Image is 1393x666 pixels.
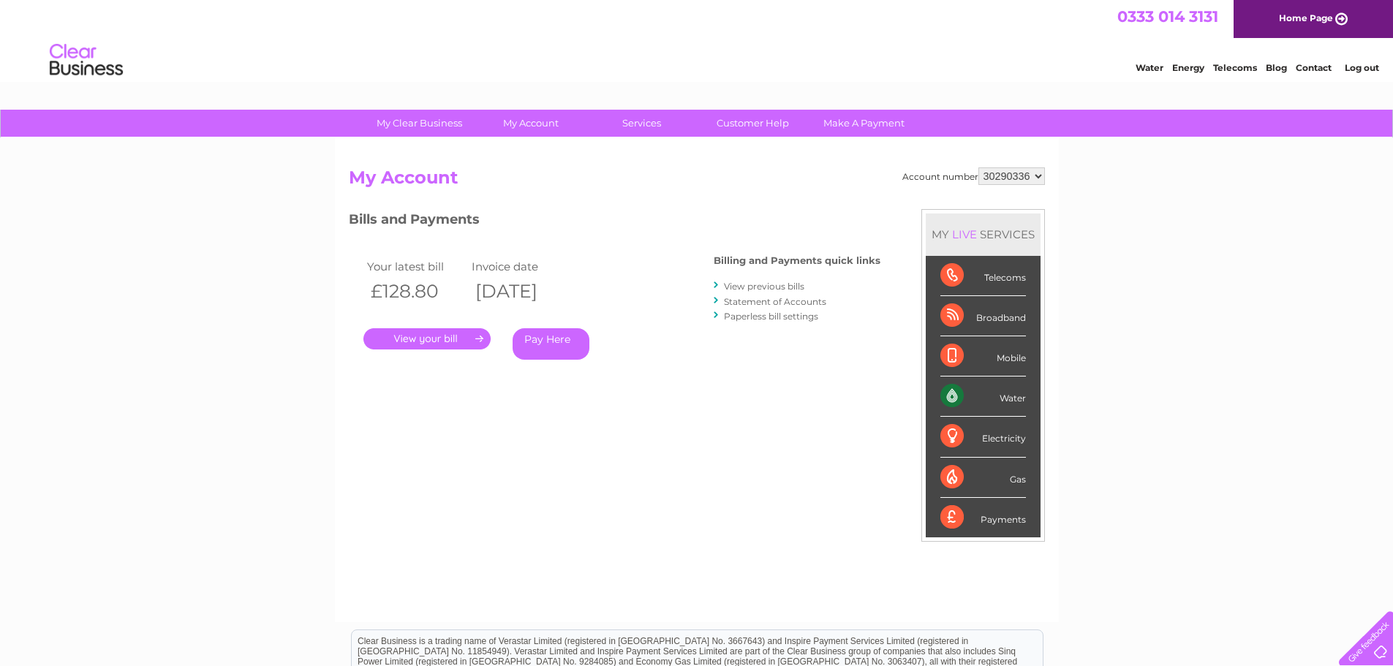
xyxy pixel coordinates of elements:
[926,213,1041,255] div: MY SERVICES
[940,458,1026,498] div: Gas
[468,257,573,276] td: Invoice date
[1117,7,1218,26] a: 0333 014 3131
[940,296,1026,336] div: Broadband
[1296,62,1332,73] a: Contact
[349,209,880,235] h3: Bills and Payments
[724,296,826,307] a: Statement of Accounts
[363,276,469,306] th: £128.80
[940,376,1026,417] div: Water
[359,110,480,137] a: My Clear Business
[714,255,880,266] h4: Billing and Payments quick links
[349,167,1045,195] h2: My Account
[902,167,1045,185] div: Account number
[949,227,980,241] div: LIVE
[692,110,813,137] a: Customer Help
[49,38,124,83] img: logo.png
[804,110,924,137] a: Make A Payment
[940,336,1026,376] div: Mobile
[513,328,589,360] a: Pay Here
[470,110,591,137] a: My Account
[724,311,818,322] a: Paperless bill settings
[940,498,1026,537] div: Payments
[724,281,804,292] a: View previous bills
[940,417,1026,457] div: Electricity
[1345,62,1379,73] a: Log out
[1172,62,1204,73] a: Energy
[468,276,573,306] th: [DATE]
[363,328,491,349] a: .
[940,256,1026,296] div: Telecoms
[363,257,469,276] td: Your latest bill
[1266,62,1287,73] a: Blog
[581,110,702,137] a: Services
[1136,62,1163,73] a: Water
[1213,62,1257,73] a: Telecoms
[352,8,1043,71] div: Clear Business is a trading name of Verastar Limited (registered in [GEOGRAPHIC_DATA] No. 3667643...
